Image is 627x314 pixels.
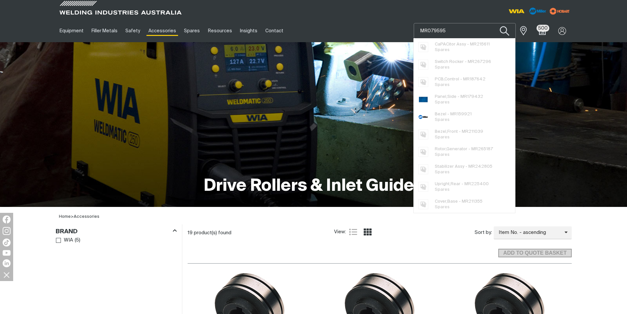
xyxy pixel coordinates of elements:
div: Brand [56,227,177,236]
span: Switch Rocker - MR267296 [435,59,491,65]
span: WIA [64,237,73,244]
span: > [71,214,74,219]
img: Facebook [3,215,11,223]
a: Resources [204,19,236,42]
span: ( 5 ) [75,237,80,244]
aside: Filters [56,224,177,245]
section: Add to cart control [188,241,572,259]
a: List view [349,228,357,236]
span: Bezel,Front - MR211039 [435,129,483,134]
a: Home [59,214,71,219]
span: CaPACitor Assy - MR215611 [435,42,490,47]
span: Spares [435,48,450,52]
ul: Brand [56,236,176,245]
span: View: [334,228,346,236]
span: Spares [435,83,450,87]
img: LinkedIn [3,259,11,267]
a: Accessories [144,19,180,42]
a: Accessories [74,214,99,219]
span: Sort by: [475,229,492,237]
nav: Main [56,19,443,42]
h1: Drive Rollers & Inlet Guides [204,176,424,197]
img: TikTok [3,239,11,246]
img: hide socials [1,269,12,280]
span: Stabilizer Assy - MR242805 [435,164,492,169]
input: Product name or item number... [414,23,515,38]
span: Spares [435,187,450,192]
span: Cover,Base - MR211355 [435,199,483,204]
span: Spares [435,65,450,70]
a: Spares [180,19,204,42]
a: Filler Metals [88,19,121,42]
span: Panel,Side - MR179432 [435,94,483,100]
h3: Brand [56,228,78,236]
section: Product list controls [188,224,572,241]
span: Spares [435,153,450,157]
a: Equipment [56,19,88,42]
span: PCB,Control - MR187642 [435,76,485,82]
a: WIA [56,236,73,245]
img: YouTube [3,250,11,256]
ul: Suggestions [414,38,515,213]
span: Item No. - ascending [494,229,564,237]
button: Search products [491,22,518,41]
a: Safety [121,19,144,42]
a: Contact [261,19,287,42]
img: Instagram [3,227,11,235]
span: Rotor,Generator - MR265187 [435,146,493,152]
span: ADD TO QUOTE BASKET [499,249,571,257]
button: Add selected products to the shopping cart [498,249,571,257]
span: Spares [435,205,450,209]
span: Spares [435,100,450,104]
span: Upright,Rear - MR225400 [435,181,489,187]
span: Bezel - MR159921 [435,111,472,117]
a: Insights [236,19,261,42]
div: 19 [188,230,334,236]
span: Spares [435,170,450,174]
span: Spares [435,118,450,122]
img: miller [548,6,572,16]
span: Spares [435,135,450,139]
span: product(s) found [194,230,231,235]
